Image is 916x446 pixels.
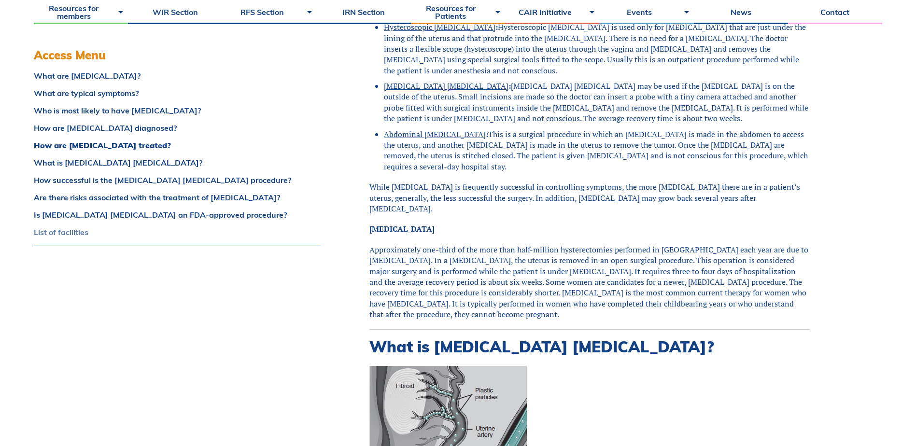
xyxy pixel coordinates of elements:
[34,159,321,167] a: What is [MEDICAL_DATA] [MEDICAL_DATA]?
[369,244,810,320] p: Approximately one-third of the more than half-million hysterectomies performed in [GEOGRAPHIC_DAT...
[369,223,435,234] strong: [MEDICAL_DATA]
[384,22,495,32] span: Hysteroscopic [MEDICAL_DATA]
[34,176,321,184] a: How successful is the [MEDICAL_DATA] [MEDICAL_DATA] procedure?
[369,181,810,214] p: While [MEDICAL_DATA] is frequently successful in controlling symptoms, the more [MEDICAL_DATA] th...
[384,129,486,139] span: Abdominal [MEDICAL_DATA]
[34,211,321,219] a: Is [MEDICAL_DATA] [MEDICAL_DATA] an FDA-approved procedure?
[384,81,810,124] li: [MEDICAL_DATA] [MEDICAL_DATA] may be used if the [MEDICAL_DATA] is on the outside of the uterus. ...
[384,129,810,172] li: This is a surgical procedure in which an [MEDICAL_DATA] is made in the abdomen to access the uter...
[34,124,321,132] a: How are [MEDICAL_DATA] diagnosed?
[34,48,321,62] h3: Access Menu
[495,22,498,32] strong: :
[34,194,321,201] a: Are there risks associated with the treatment of [MEDICAL_DATA]?
[384,22,810,76] li: Hysteroscopic [MEDICAL_DATA] is used only for [MEDICAL_DATA] that are just under the lining of th...
[508,81,511,91] strong: :
[34,141,321,149] a: How are [MEDICAL_DATA] treated?
[34,89,321,97] a: What are typical symptoms?
[34,228,321,236] a: List of facilities
[486,129,488,139] strong: :
[369,337,810,356] h2: What is [MEDICAL_DATA] [MEDICAL_DATA]?
[34,107,321,114] a: Who is most likely to have [MEDICAL_DATA]?
[34,72,321,80] a: What are [MEDICAL_DATA]?
[384,81,508,91] span: [MEDICAL_DATA] [MEDICAL_DATA]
